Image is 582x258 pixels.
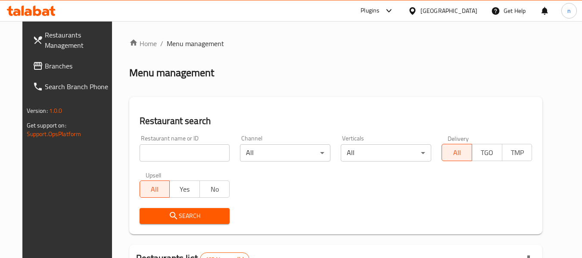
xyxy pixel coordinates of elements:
[146,172,162,178] label: Upsell
[240,144,330,162] div: All
[203,183,227,196] span: No
[129,66,214,80] h2: Menu management
[143,183,167,196] span: All
[26,76,120,97] a: Search Branch Phone
[167,38,224,49] span: Menu management
[49,105,62,116] span: 1.0.0
[448,135,469,141] label: Delivery
[361,6,380,16] div: Plugins
[506,146,529,159] span: TMP
[476,146,499,159] span: TGO
[140,144,230,162] input: Search for restaurant name or ID..
[472,144,502,161] button: TGO
[26,56,120,76] a: Branches
[27,120,66,131] span: Get support on:
[140,208,230,224] button: Search
[341,144,431,162] div: All
[502,144,532,161] button: TMP
[140,115,532,127] h2: Restaurant search
[169,180,200,198] button: Yes
[27,128,81,140] a: Support.OpsPlatform
[173,183,196,196] span: Yes
[420,6,477,16] div: [GEOGRAPHIC_DATA]
[146,211,223,221] span: Search
[45,81,113,92] span: Search Branch Phone
[27,105,48,116] span: Version:
[129,38,157,49] a: Home
[45,61,113,71] span: Branches
[140,180,170,198] button: All
[445,146,469,159] span: All
[442,144,472,161] button: All
[45,30,113,50] span: Restaurants Management
[199,180,230,198] button: No
[160,38,163,49] li: /
[567,6,571,16] span: n
[129,38,543,49] nav: breadcrumb
[26,25,120,56] a: Restaurants Management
